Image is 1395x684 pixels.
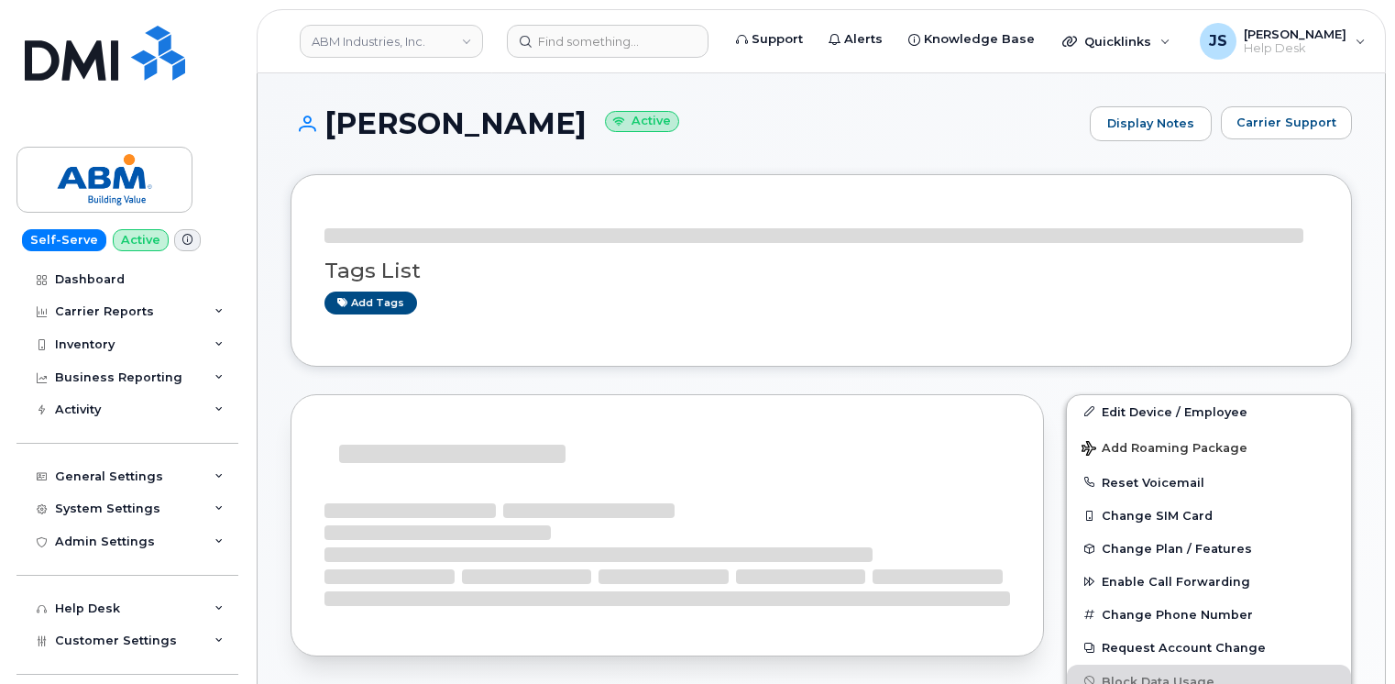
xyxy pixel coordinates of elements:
span: Change Plan / Features [1102,542,1252,556]
h1: [PERSON_NAME] [291,107,1081,139]
span: Enable Call Forwarding [1102,575,1250,589]
button: Change SIM Card [1067,499,1351,532]
button: Enable Call Forwarding [1067,565,1351,598]
span: Add Roaming Package [1082,441,1247,458]
a: Add tags [324,292,417,314]
span: Carrier Support [1236,114,1336,131]
h3: Tags List [324,259,1318,282]
button: Change Plan / Features [1067,532,1351,565]
button: Change Phone Number [1067,598,1351,631]
button: Reset Voicemail [1067,466,1351,499]
button: Carrier Support [1221,106,1352,139]
a: Edit Device / Employee [1067,395,1351,428]
button: Request Account Change [1067,631,1351,664]
small: Active [605,111,679,132]
button: Add Roaming Package [1067,428,1351,466]
a: Display Notes [1090,106,1212,141]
